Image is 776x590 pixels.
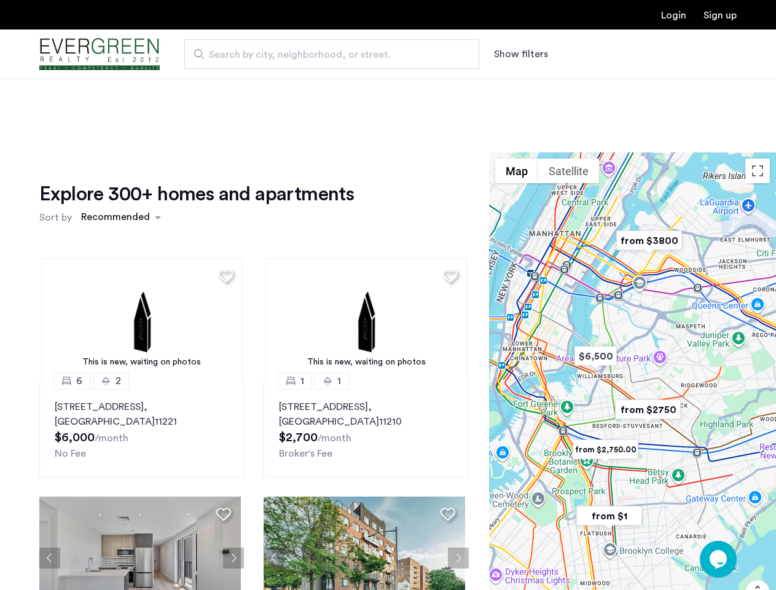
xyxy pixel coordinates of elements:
[55,431,95,444] span: $6,000
[39,548,60,568] button: Previous apartment
[337,374,341,388] span: 1
[703,10,737,20] a: Registration
[570,342,622,370] div: $6,500
[571,502,647,530] div: from $1
[279,399,453,429] p: [STREET_ADDRESS] 11210
[55,399,229,429] p: [STREET_ADDRESS] 11221
[79,210,150,227] div: Recommended
[41,258,243,381] a: This is new, waiting on photos
[568,436,643,463] div: from $2,750.00
[264,548,284,568] button: Previous apartment
[39,182,354,206] h1: Explore 300+ homes and apartments
[300,374,304,388] span: 1
[448,548,469,568] button: Next apartment
[39,31,160,77] img: logo
[39,210,72,225] label: Sort by
[279,431,318,444] span: $2,700
[41,258,243,381] img: 2.gif
[209,47,445,62] span: Search by city, neighborhood, or street.
[75,206,167,229] ng-select: sort-apartment
[611,227,687,254] div: from $3800
[265,258,467,381] a: This is new, waiting on photos
[279,449,332,458] span: Broker's Fee
[661,10,686,20] a: Login
[538,159,599,183] button: Show satellite imagery
[318,433,351,443] sub: /month
[494,47,548,61] button: Show or hide filters
[272,356,461,369] div: This is new, waiting on photos
[76,374,82,388] span: 6
[116,374,121,388] span: 2
[184,39,479,69] input: Apartment Search
[700,541,739,578] iframe: chat widget
[610,396,686,423] div: from $2750
[264,381,468,477] a: 11[STREET_ADDRESS], [GEOGRAPHIC_DATA]11210Broker's Fee
[95,433,128,443] sub: /month
[745,159,770,183] button: Toggle fullscreen view
[39,381,244,477] a: 62[STREET_ADDRESS], [GEOGRAPHIC_DATA]11221No Fee
[223,548,244,568] button: Next apartment
[495,159,538,183] button: Show street map
[55,449,86,458] span: No Fee
[265,258,467,381] img: 2.gif
[47,356,237,369] div: This is new, waiting on photos
[39,31,160,77] a: Cazamio Logo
